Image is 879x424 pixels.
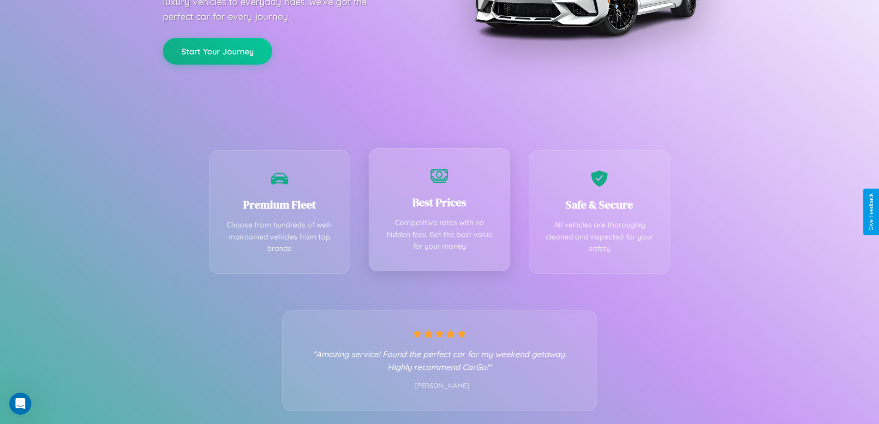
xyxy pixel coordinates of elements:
button: Start Your Journey [163,38,272,65]
p: All vehicles are thoroughly cleaned and inspected for your safety [543,219,656,255]
p: Competitive rates with no hidden fees. Get the best value for your money [383,217,496,252]
h3: Safe & Secure [543,197,656,212]
h3: Premium Fleet [223,197,336,212]
iframe: Intercom live chat [9,393,31,415]
h3: Best Prices [383,195,496,210]
p: "Amazing service! Found the perfect car for my weekend getaway. Highly recommend CarGo!" [301,347,578,373]
div: Give Feedback [868,193,874,231]
p: Choose from hundreds of well-maintained vehicles from top brands [223,219,336,255]
p: - [PERSON_NAME] [301,380,578,392]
